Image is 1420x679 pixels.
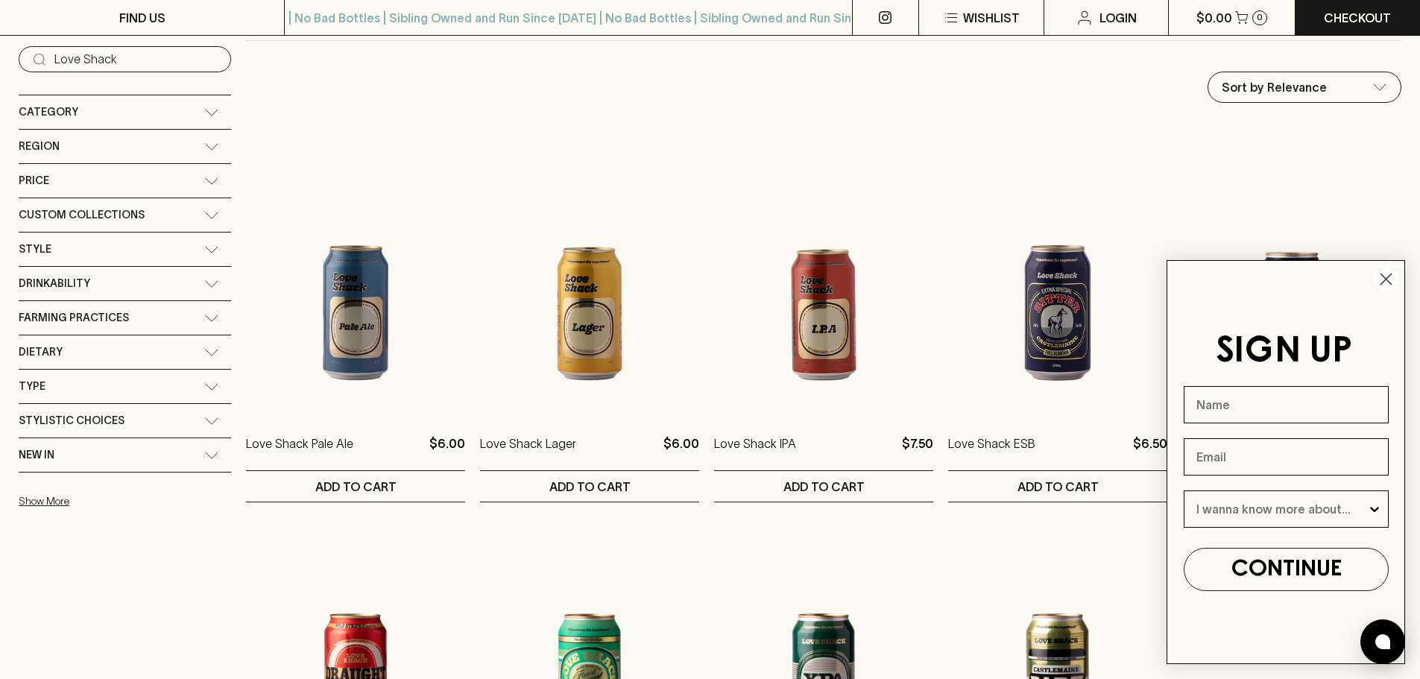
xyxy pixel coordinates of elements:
[19,411,124,430] span: Stylistic Choices
[19,438,231,472] div: New In
[19,377,45,396] span: Type
[1184,386,1389,423] input: Name
[1017,478,1099,496] p: ADD TO CART
[19,103,78,121] span: Category
[1184,548,1389,591] button: CONTINUE
[429,435,465,470] p: $6.00
[948,151,1167,412] img: Love Shack ESB
[902,435,933,470] p: $7.50
[1373,266,1399,292] button: Close dialog
[663,435,699,470] p: $6.00
[19,274,90,293] span: Drinkability
[315,478,397,496] p: ADD TO CART
[1182,151,1401,412] img: Love Shack Stout 375ml
[714,435,796,470] a: Love Shack IPA
[948,435,1035,470] a: Love Shack ESB
[19,335,231,369] div: Dietary
[19,370,231,403] div: Type
[19,446,54,464] span: New In
[19,240,51,259] span: Style
[1133,435,1167,470] p: $6.50
[1324,9,1391,27] p: Checkout
[246,435,353,470] a: Love Shack Pale Ale
[19,164,231,198] div: Price
[783,478,865,496] p: ADD TO CART
[19,206,145,224] span: Custom Collections
[19,309,129,327] span: Farming Practices
[19,171,49,190] span: Price
[19,486,214,517] button: Show More
[1375,634,1390,649] img: bubble-icon
[1367,491,1382,527] button: Show Options
[1196,9,1232,27] p: $0.00
[480,151,699,412] img: Love Shack Lager
[19,343,63,361] span: Dietary
[480,435,576,470] a: Love Shack Lager
[1257,13,1263,22] p: 0
[119,9,165,27] p: FIND US
[19,198,231,232] div: Custom Collections
[54,48,219,72] input: Try “Pinot noir”
[19,404,231,438] div: Stylistic Choices
[19,301,231,335] div: Farming Practices
[1184,438,1389,476] input: Email
[1099,9,1137,27] p: Login
[714,151,933,412] img: Love Shack IPA
[948,471,1167,502] button: ADD TO CART
[19,267,231,300] div: Drinkability
[1196,491,1367,527] input: I wanna know more about...
[19,95,231,129] div: Category
[549,478,631,496] p: ADD TO CART
[480,471,699,502] button: ADD TO CART
[246,151,465,412] img: Love Shack Pale Ale
[19,130,231,163] div: Region
[1222,78,1327,96] p: Sort by Relevance
[19,137,60,156] span: Region
[1216,335,1352,369] span: SIGN UP
[963,9,1020,27] p: Wishlist
[19,233,231,266] div: Style
[246,471,465,502] button: ADD TO CART
[714,471,933,502] button: ADD TO CART
[1208,72,1401,102] div: Sort by Relevance
[1152,245,1420,679] div: FLYOUT Form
